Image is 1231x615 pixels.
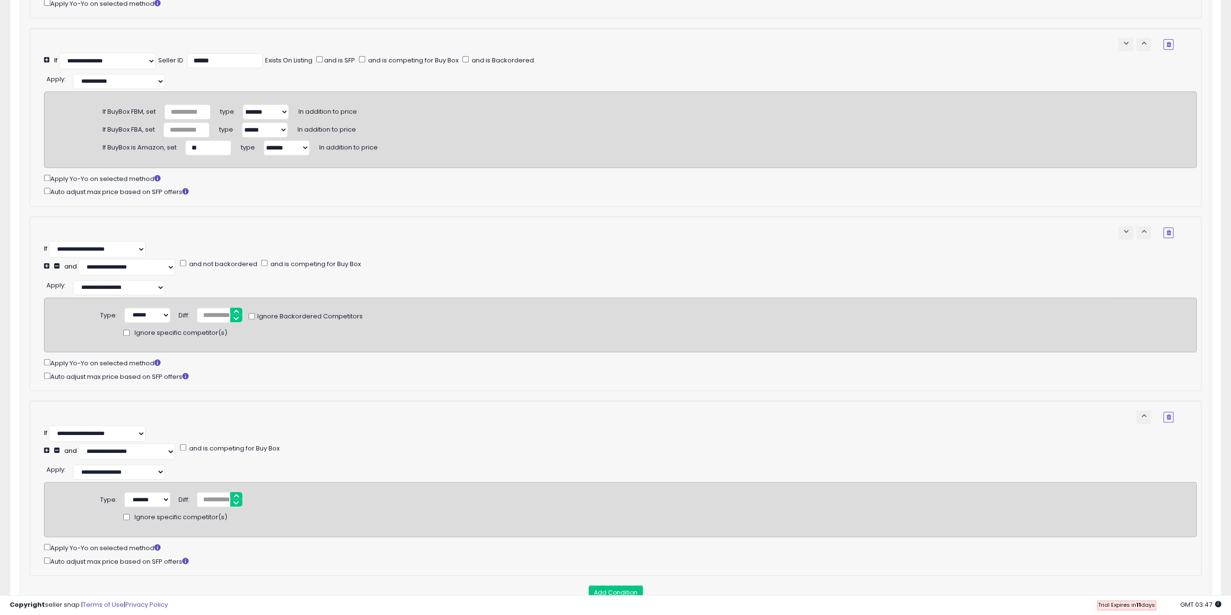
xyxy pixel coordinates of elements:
button: keyboard_arrow_down [1118,226,1133,240]
span: In addition to price [319,139,378,152]
i: Remove Condition [1166,414,1171,420]
span: Ignore specific competitor(s) [134,329,227,338]
span: and not backordered [188,259,257,269]
span: and is SFP [323,56,355,65]
span: Ignore Backordered Competitors [255,312,363,321]
button: keyboard_arrow_down [1118,38,1133,51]
div: Type: [100,308,117,320]
span: Apply [46,281,64,290]
i: Remove Condition [1166,230,1171,236]
div: Auto adjust max price based on SFP offers [44,186,1197,197]
span: keyboard_arrow_up [1139,227,1148,236]
div: Diff: [178,308,190,320]
span: keyboard_arrow_down [1121,227,1130,236]
div: Apply Yo-Yo on selected method [44,173,1197,184]
button: Add Condition [589,585,643,600]
strong: Copyright [10,600,45,609]
span: In addition to price [298,104,357,116]
a: Privacy Policy [125,600,168,609]
button: keyboard_arrow_up [1136,38,1151,51]
span: Ignore specific competitor(s) [134,513,227,522]
div: If BuyBox FBA, set [103,122,155,135]
div: Seller ID [158,56,183,65]
div: Auto adjust max price based on SFP offers [44,371,1197,382]
div: : [46,72,66,84]
div: If BuyBox FBM, set [103,104,156,117]
span: keyboard_arrow_up [1139,39,1148,48]
div: seller snap | | [10,600,168,610]
div: : [46,278,66,290]
div: Type: [100,492,117,505]
span: and is Backordered [470,56,534,65]
div: If BuyBox is Amazon, set [103,140,177,152]
span: keyboard_arrow_down [1121,39,1130,48]
div: Apply Yo-Yo on selected method [44,357,1197,368]
div: Auto adjust max price based on SFP offers [44,555,1197,567]
div: : [46,462,66,475]
span: 2025-09-7 03:47 GMT [1180,600,1221,609]
div: Apply Yo-Yo on selected method [44,542,1197,553]
span: type [241,139,255,152]
span: type [220,104,234,116]
div: Diff: [178,492,190,505]
span: and is competing for Buy Box [188,444,280,453]
span: Apply [46,465,64,474]
span: Apply [46,75,64,84]
button: keyboard_arrow_up [1136,226,1151,240]
div: Exists On Listing [265,56,312,65]
i: Remove Condition [1166,42,1171,47]
a: Terms of Use [83,600,124,609]
b: 11 [1136,601,1141,609]
span: type [219,121,233,134]
button: keyboard_arrow_up [1136,410,1151,424]
span: In addition to price [297,121,356,134]
span: and is competing for Buy Box [367,56,459,65]
span: Trial Expires in days [1098,601,1155,609]
span: and is competing for Buy Box [269,259,361,269]
span: keyboard_arrow_up [1139,411,1148,420]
